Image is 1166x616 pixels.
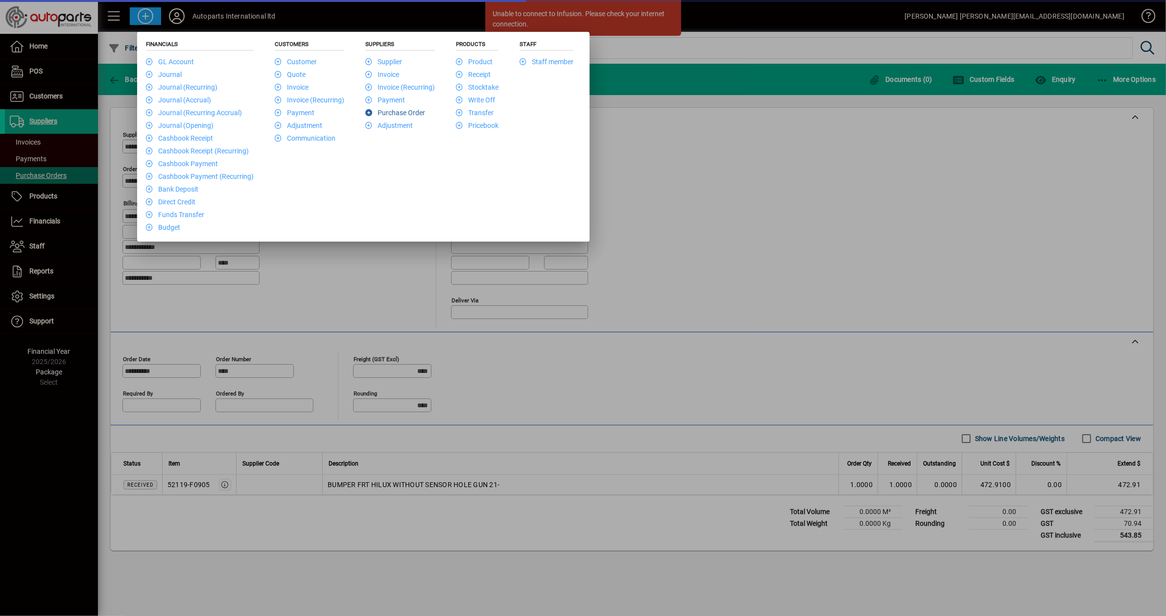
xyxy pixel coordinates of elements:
a: Cashbook Receipt (Recurring) [146,147,249,155]
a: Bank Deposit [146,185,198,193]
a: Transfer [456,109,494,117]
a: Invoice (Recurring) [365,83,435,91]
a: Invoice [275,83,309,91]
a: Journal (Recurring) [146,83,217,91]
a: Funds Transfer [146,211,204,219]
a: Journal (Opening) [146,122,214,129]
h5: Products [456,41,499,50]
a: Customer [275,58,317,66]
a: Budget [146,223,180,231]
a: Direct Credit [146,198,195,206]
a: Cashbook Receipt [146,134,213,142]
a: Receipt [456,71,491,78]
a: Supplier [365,58,402,66]
a: Journal (Recurring Accrual) [146,109,242,117]
a: Communication [275,134,335,142]
a: Journal (Accrual) [146,96,211,104]
a: Invoice (Recurring) [275,96,344,104]
a: Purchase Order [365,109,425,117]
h5: Financials [146,41,254,50]
a: Cashbook Payment [146,160,218,168]
a: Cashbook Payment (Recurring) [146,172,254,180]
h5: Suppliers [365,41,435,50]
a: Journal [146,71,182,78]
a: Write Off [456,96,495,104]
a: Quote [275,71,306,78]
a: Payment [275,109,314,117]
a: Payment [365,96,405,104]
h5: Customers [275,41,344,50]
h5: Staff [520,41,573,50]
a: Stocktake [456,83,499,91]
a: Pricebook [456,122,499,129]
a: Adjustment [275,122,322,129]
a: Invoice [365,71,399,78]
a: Staff member [520,58,573,66]
a: Product [456,58,493,66]
a: GL Account [146,58,194,66]
a: Adjustment [365,122,413,129]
